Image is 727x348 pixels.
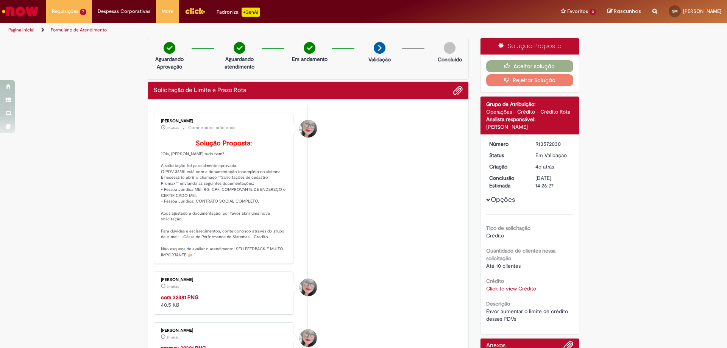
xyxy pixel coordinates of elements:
[486,278,504,284] b: Crédito
[196,139,252,148] b: Solução Proposta:
[161,278,287,282] div: [PERSON_NAME]
[484,151,530,159] dt: Status
[535,140,571,148] div: R13572030
[300,279,317,296] div: Franciele Fernanda Melo dos Santos
[535,163,554,170] time: 26/09/2025 17:29:14
[486,262,521,269] span: Até 10 clientes
[672,9,678,14] span: SM
[444,42,456,54] img: img-circle-grey.png
[292,55,328,63] p: Em andamento
[167,126,179,130] time: 30/09/2025 15:38:42
[535,163,554,170] span: 4d atrás
[51,27,107,33] a: Formulário de Atendimento
[486,285,536,292] a: Click to view Crédito
[535,151,571,159] div: Em Validação
[52,8,78,15] span: Requisições
[567,8,588,15] span: Favoritos
[374,42,385,54] img: arrow-next.png
[438,56,462,63] p: Concluído
[151,55,188,70] p: Aguardando Aprovação
[486,115,574,123] div: Analista responsável:
[162,8,173,15] span: More
[8,27,34,33] a: Página inicial
[614,8,641,15] span: Rascunhos
[300,329,317,347] div: Franciele Fernanda Melo dos Santos
[486,108,574,115] div: Operações - Crédito - Crédito Rota
[486,308,569,322] span: Favor aumentar o limite de crédito desses PDVs
[484,163,530,170] dt: Criação
[161,140,287,258] p: "Olá, [PERSON_NAME] tudo bem? A solicitação foi parcialmente aprovada. O PDV 32381 está com a doc...
[1,4,40,19] img: ServiceNow
[535,163,571,170] div: 26/09/2025 17:29:14
[164,42,175,54] img: check-circle-green.png
[486,225,530,231] b: Tipo de solicitação
[161,293,287,309] div: 40.5 KB
[486,60,574,72] button: Aceitar solução
[481,38,579,55] div: Solução Proposta
[167,284,179,289] span: 2h atrás
[484,174,530,189] dt: Conclusão Estimada
[486,100,574,108] div: Grupo de Atribuição:
[161,119,287,123] div: [PERSON_NAME]
[486,74,574,86] button: Rejeitar Solução
[98,8,150,15] span: Despesas Corporativas
[188,125,237,131] small: Comentários adicionais
[535,174,571,189] div: [DATE] 14:26:27
[607,8,641,15] a: Rascunhos
[185,5,205,17] img: click_logo_yellow_360x200.png
[161,328,287,333] div: [PERSON_NAME]
[6,23,479,37] ul: Trilhas de página
[221,55,258,70] p: Aguardando atendimento
[300,120,317,137] div: Franciele Fernanda Melo dos Santos
[368,56,391,63] p: Validação
[486,123,574,131] div: [PERSON_NAME]
[80,9,86,15] span: 7
[486,247,555,262] b: Quantidade de clientes nessa solicitação
[167,126,179,130] span: 2h atrás
[453,86,463,95] button: Adicionar anexos
[217,8,260,17] div: Padroniza
[486,300,510,307] b: Descrição
[242,8,260,17] p: +GenAi
[154,87,246,94] h2: Solicitação de Limite e Prazo Rota Histórico de tíquete
[683,8,721,14] span: [PERSON_NAME]
[167,335,179,340] span: 2h atrás
[167,284,179,289] time: 30/09/2025 15:38:08
[234,42,245,54] img: check-circle-green.png
[486,232,504,239] span: Crédito
[167,335,179,340] time: 30/09/2025 15:38:08
[161,294,198,301] a: cora 32381.PNG
[590,9,596,15] span: 3
[304,42,315,54] img: check-circle-green.png
[484,140,530,148] dt: Número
